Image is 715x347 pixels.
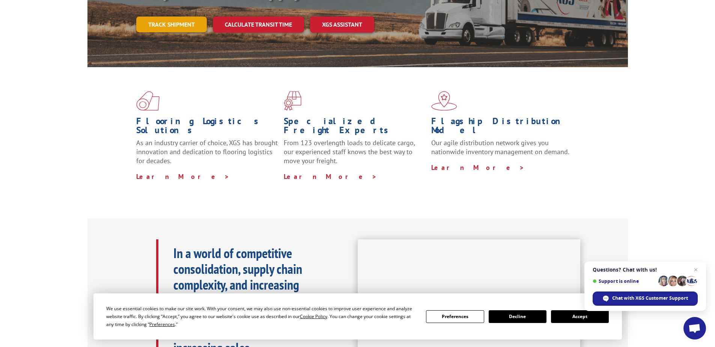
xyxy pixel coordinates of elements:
[683,317,706,339] div: Open chat
[310,17,374,33] a: XGS ASSISTANT
[551,310,609,323] button: Accept
[284,91,301,111] img: xgs-icon-focused-on-flooring-red
[213,17,304,33] a: Calculate transit time
[149,321,175,327] span: Preferences
[593,291,698,306] div: Chat with XGS Customer Support
[106,305,417,328] div: We use essential cookies to make our site work. With your consent, we may also use non-essential ...
[136,17,207,32] a: Track shipment
[284,138,426,172] p: From 123 overlength loads to delicate cargo, our experienced staff knows the best way to move you...
[284,172,377,181] a: Learn More >
[93,293,622,339] div: Cookie Consent Prompt
[284,117,426,138] h1: Specialized Freight Experts
[431,117,573,138] h1: Flagship Distribution Model
[593,278,656,284] span: Support is online
[136,91,160,111] img: xgs-icon-total-supply-chain-intelligence-red
[593,267,698,273] span: Questions? Chat with us!
[136,172,230,181] a: Learn More >
[612,295,688,302] span: Chat with XGS Customer Support
[136,138,278,165] span: As an industry carrier of choice, XGS has brought innovation and dedication to flooring logistics...
[431,163,525,172] a: Learn More >
[431,138,569,156] span: Our agile distribution network gives you nationwide inventory management on demand.
[431,91,457,111] img: xgs-icon-flagship-distribution-model-red
[426,310,484,323] button: Preferences
[300,313,327,320] span: Cookie Policy
[136,117,278,138] h1: Flooring Logistics Solutions
[691,265,700,274] span: Close chat
[489,310,546,323] button: Decline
